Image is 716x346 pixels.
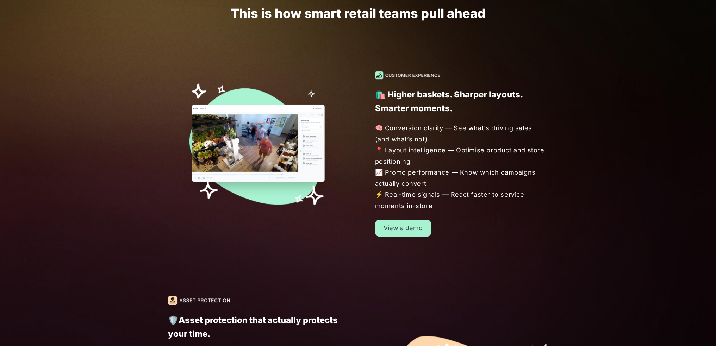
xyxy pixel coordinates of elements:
[168,71,341,215] img: Journey player
[375,88,548,115] p: 🛍️ Higher baskets. Sharper layouts. Smarter moments.
[375,122,549,211] span: 🧠 Conversion clarity — See what’s driving sales (and what’s not) 📍 Layout intelligence — Optimise...
[160,6,557,21] h1: This is how smart retail teams pull ahead
[168,313,341,341] p: 🛡️Asset protection that actually protects your time.
[375,220,431,237] a: View a demo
